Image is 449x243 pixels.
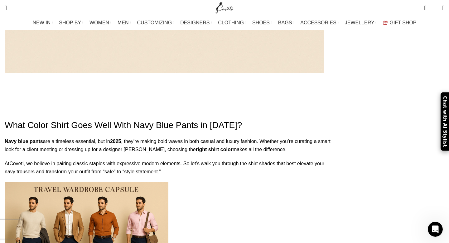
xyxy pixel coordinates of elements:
[300,17,339,29] a: ACCESSORIES
[421,2,429,14] a: 0
[2,17,447,29] div: Main navigation
[345,17,377,29] a: JEWELLERY
[118,17,131,29] a: MEN
[214,5,235,10] a: Site logo
[89,20,109,26] span: WOMEN
[5,137,332,153] p: are a timeless essential, but in , they’re making bold waves in both casual and luxury fashion. W...
[425,3,429,8] span: 0
[137,17,174,29] a: CUSTOMIZING
[196,147,233,152] strong: right shirt color
[5,160,332,176] p: At , we believe in pairing classic staples with expressive modern elements. So let’s walk you thr...
[137,20,172,26] span: CUSTOMIZING
[252,17,272,29] a: SHOES
[118,20,129,26] span: MEN
[278,20,292,26] span: BAGS
[2,2,10,14] a: Search
[33,20,51,26] span: NEW IN
[9,161,23,166] a: Coveti
[383,17,417,29] a: GIFT SHOP
[432,6,437,11] span: 0
[390,20,417,26] span: GIFT SHOP
[5,139,43,144] strong: Navy blue pants
[180,20,210,26] span: DESIGNERS
[218,17,246,29] a: CLOTHING
[89,17,111,29] a: WOMEN
[59,17,83,29] a: SHOP BY
[345,20,374,26] span: JEWELLERY
[218,20,244,26] span: CLOTHING
[428,222,443,237] iframe: Intercom live chat
[383,21,388,25] img: GiftBag
[5,119,332,131] h1: What Color Shirt Goes Well With Navy Blue Pants in [DATE]?
[431,2,437,14] div: My Wishlist
[300,20,336,26] span: ACCESSORIES
[180,17,212,29] a: DESIGNERS
[59,20,81,26] span: SHOP BY
[33,17,53,29] a: NEW IN
[110,139,121,144] strong: 2025
[278,17,294,29] a: BAGS
[252,20,270,26] span: SHOES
